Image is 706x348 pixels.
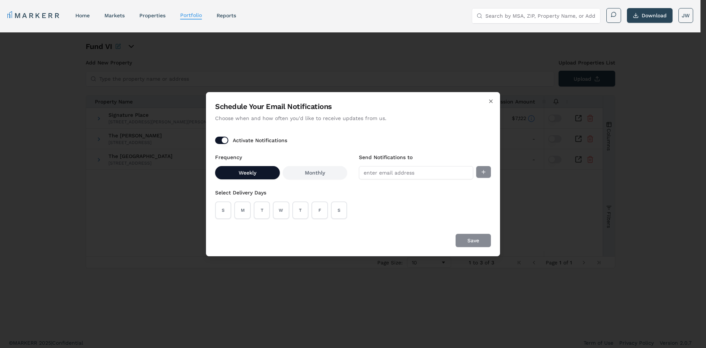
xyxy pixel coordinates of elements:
button: Select T for weekly notifications [292,201,309,219]
button: Select W for weekly notifications [273,201,289,219]
h2: Schedule Your Email Notifications [215,101,491,112]
label: Select Delivery Days [215,190,266,196]
button: Select S for weekly notifications [331,201,347,219]
button: Select F for weekly notifications [311,201,328,219]
button: Select T for weekly notifications [254,201,270,219]
button: Select S for weekly notifications [215,201,231,219]
label: Send Notifications to [359,154,413,160]
input: enter email address [359,166,473,179]
label: Frequency [215,154,242,160]
button: Select M for weekly notifications [234,201,250,219]
label: Activate Notifications [233,138,287,143]
button: Weekly [215,166,280,179]
button: Monthly [283,166,347,179]
p: Choose when and how often you'd like to receive updates from us. [215,115,491,122]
